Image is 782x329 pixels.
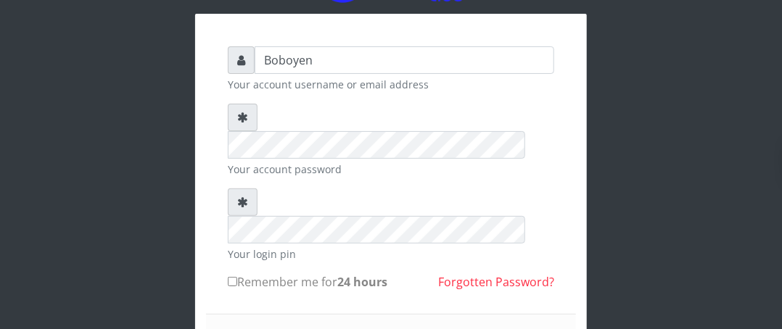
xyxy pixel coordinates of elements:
b: 24 hours [337,274,387,290]
label: Remember me for [228,273,387,291]
input: Username or email address [255,46,554,74]
a: Forgotten Password? [438,274,554,290]
small: Your login pin [228,246,554,262]
small: Your account username or email address [228,77,554,92]
small: Your account password [228,162,554,177]
input: Remember me for24 hours [228,277,237,286]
